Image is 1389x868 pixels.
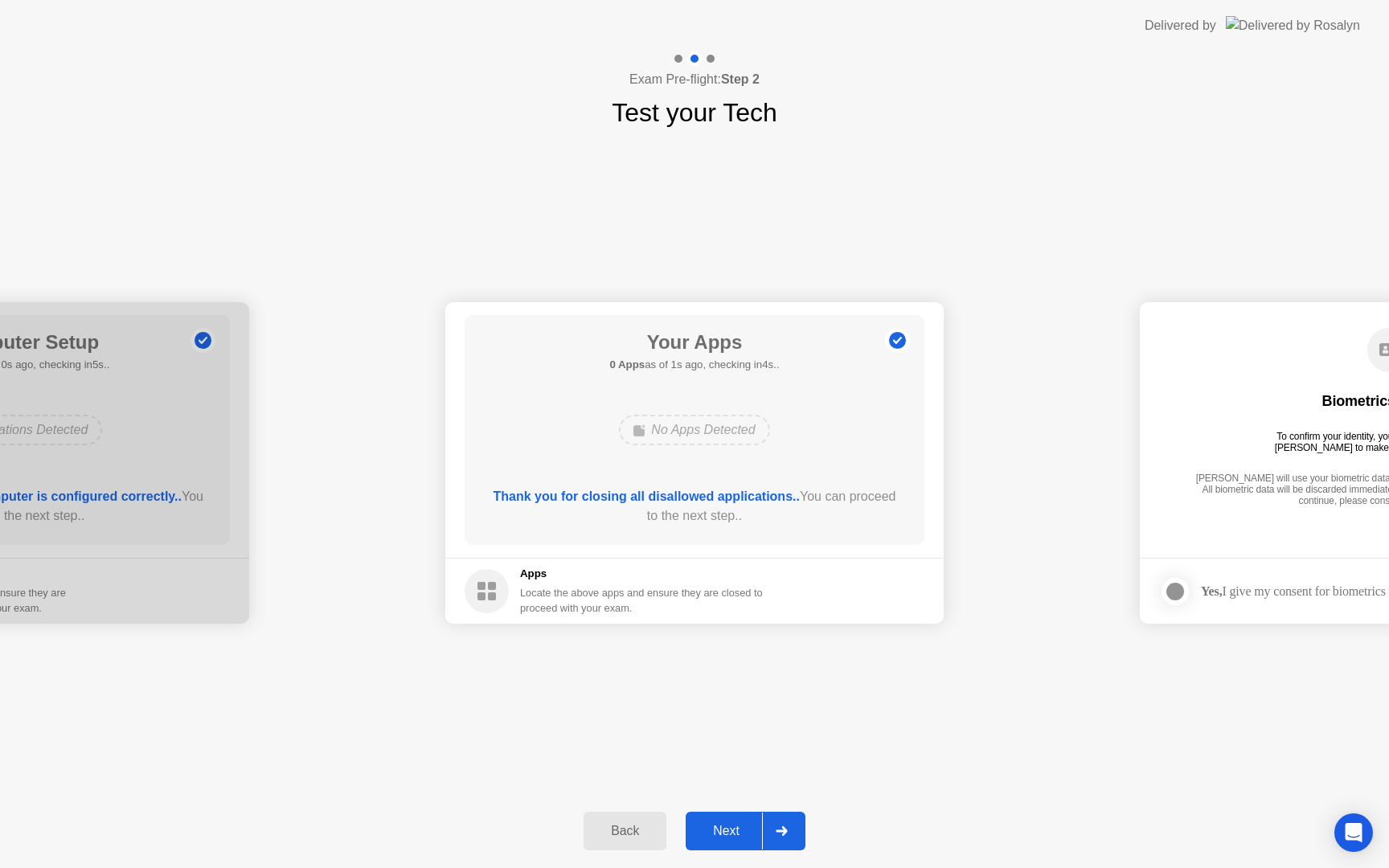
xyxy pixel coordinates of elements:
div: Open Intercom Messenger [1334,813,1373,852]
div: Locate the above apps and ensure they are closed to proceed with your exam. [520,585,764,616]
button: Next [686,812,805,850]
div: Next [690,824,762,838]
h5: Apps [520,566,764,582]
b: Thank you for closing all disallowed applications.. [494,489,800,503]
img: Delivered by Rosalyn [1226,16,1360,35]
h5: as of 1s ago, checking in4s.. [609,357,779,373]
strong: Yes, [1201,584,1222,598]
div: Delivered by [1145,16,1216,35]
div: No Apps Detected [619,415,769,445]
div: You can proceed to the next step.. [488,487,902,526]
button: Back [584,812,666,850]
h1: Test your Tech [612,93,777,132]
h1: Your Apps [609,328,779,357]
div: Back [588,824,662,838]
b: 0 Apps [609,358,645,371]
b: Step 2 [721,72,760,86]
h4: Exam Pre-flight: [629,70,760,89]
